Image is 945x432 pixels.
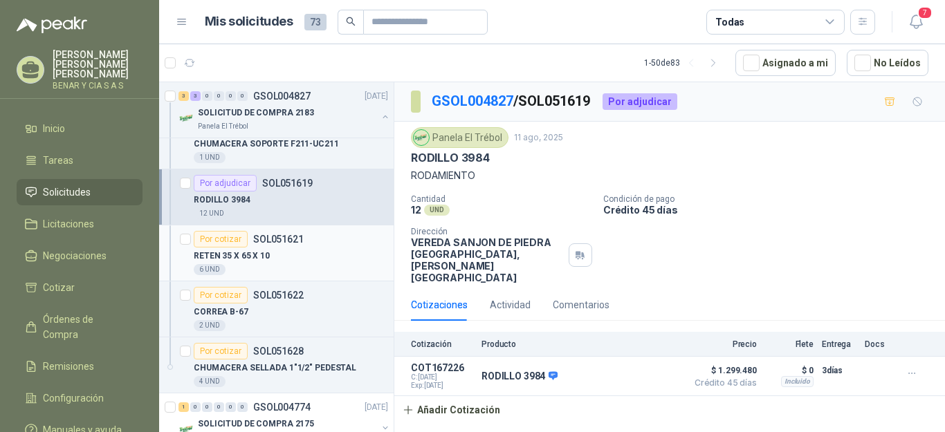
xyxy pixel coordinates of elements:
[190,402,201,412] div: 0
[178,88,391,132] a: 3 3 0 0 0 0 GSOL004827[DATE] Company LogoSOLICITUD DE COMPRA 2183Panela El Trébol
[159,281,394,337] a: Por cotizarSOL051622CORREA B-672 UND
[847,50,928,76] button: No Leídos
[781,376,814,387] div: Incluido
[194,231,248,247] div: Por cotizar
[43,359,94,374] span: Remisiones
[414,130,429,145] img: Company Logo
[765,339,814,349] p: Flete
[253,234,304,244] p: SOL051621
[688,362,757,379] span: $ 1.299.480
[411,382,473,390] span: Exp: [DATE]
[865,339,892,349] p: Docs
[43,312,129,342] span: Órdenes de Compra
[17,211,143,237] a: Licitaciones
[432,91,591,112] p: / SOL051619
[411,127,508,148] div: Panela El Trébol
[411,168,928,183] p: RODAMIENTO
[644,52,724,74] div: 1 - 50 de 83
[822,362,856,379] p: 3 días
[603,204,939,216] p: Crédito 45 días
[253,346,304,356] p: SOL051628
[688,339,757,349] p: Precio
[304,14,327,30] span: 73
[194,208,230,219] div: 12 UND
[159,169,394,225] a: Por adjudicarSOL051619RODILLO 398412 UND
[411,227,563,236] p: Dirección
[394,396,508,424] button: Añadir Cotización
[715,15,744,30] div: Todas
[237,402,248,412] div: 0
[194,175,257,191] div: Por adjudicar
[17,385,143,411] a: Configuración
[214,91,224,101] div: 0
[411,339,473,349] p: Cotización
[17,243,143,269] a: Negociaciones
[226,402,236,412] div: 0
[194,361,356,375] p: CHUMACERA SELLADA 1"1/2" PEDESTAL
[735,50,836,76] button: Asignado a mi
[411,297,468,312] div: Cotizaciones
[194,250,270,263] p: RETEN 35 X 65 X 10
[17,17,87,33] img: Logo peakr
[194,138,339,151] p: CHUMACERA SOPORTE F211-UC211
[411,362,473,373] p: COT167226
[43,153,73,168] span: Tareas
[365,90,388,103] p: [DATE]
[202,402,212,412] div: 0
[411,373,473,382] span: C: [DATE]
[17,306,143,348] a: Órdenes de Compra
[365,401,388,414] p: [DATE]
[194,320,226,331] div: 2 UND
[159,225,394,281] a: Por cotizarSOL051621RETEN 35 X 65 X 106 UND
[53,82,143,90] p: BENAR Y CIA S A S
[43,391,104,406] span: Configuración
[194,194,250,207] p: RODILLO 3984
[53,50,143,79] p: [PERSON_NAME] [PERSON_NAME] [PERSON_NAME]
[553,297,609,312] div: Comentarios
[194,306,248,319] p: CORREA B-67
[411,151,490,165] p: RODILLO 3984
[198,106,314,120] p: SOLICITUD DE COMPRA 2183
[481,339,679,349] p: Producto
[178,110,195,126] img: Company Logo
[178,91,189,101] div: 3
[194,376,226,387] div: 4 UND
[194,264,226,275] div: 6 UND
[194,287,248,303] div: Por cotizar
[43,185,91,200] span: Solicitudes
[205,12,293,32] h1: Mis solicitudes
[43,280,75,295] span: Cotizar
[17,179,143,205] a: Solicitudes
[253,91,311,101] p: GSOL004827
[214,402,224,412] div: 0
[159,113,394,169] a: Por adjudicarSOL051603CHUMACERA SOPORTE F211-UC2111 UND
[226,91,236,101] div: 0
[603,194,939,204] p: Condición de pago
[198,121,248,132] p: Panela El Trébol
[411,204,421,216] p: 12
[765,362,814,379] p: $ 0
[202,91,212,101] div: 0
[411,236,563,283] p: VEREDA SANJON DE PIEDRA [GEOGRAPHIC_DATA] , [PERSON_NAME][GEOGRAPHIC_DATA]
[688,379,757,387] span: Crédito 45 días
[178,402,189,412] div: 1
[253,402,311,412] p: GSOL004774
[190,91,201,101] div: 3
[432,93,513,109] a: GSOL004827
[253,290,304,300] p: SOL051622
[603,93,677,110] div: Por adjudicar
[346,17,356,26] span: search
[198,417,314,431] p: SOLICITUD DE COMPRA 2175
[424,205,450,216] div: UND
[917,6,933,19] span: 7
[481,370,558,383] p: RODILLO 3984
[43,121,65,136] span: Inicio
[237,91,248,101] div: 0
[43,216,94,232] span: Licitaciones
[159,337,394,393] a: Por cotizarSOL051628CHUMACERA SELLADA 1"1/2" PEDESTAL4 UND
[514,131,563,144] p: 11 ago, 2025
[262,178,313,188] p: SOL051619
[17,147,143,173] a: Tareas
[194,343,248,359] div: Por cotizar
[822,339,856,349] p: Entrega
